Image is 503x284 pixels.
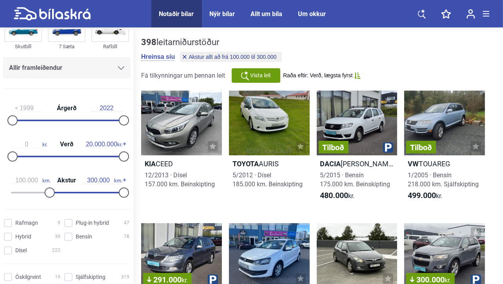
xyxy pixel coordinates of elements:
a: Notaðir bílar [159,10,194,18]
span: kr. [86,141,122,148]
b: 398 [141,37,156,47]
a: Nýir bílar [210,10,235,18]
span: 300.000 [410,276,451,284]
span: Bensín [76,233,92,241]
a: Um okkur [298,10,326,18]
a: TilboðVWTOUAREG1/2005 · Bensín218.000 km. Sjálfskipting499.000kr. [404,91,485,208]
span: 225 [52,246,60,255]
span: 291.000 [147,276,188,284]
span: kr. [408,191,442,200]
span: Hybrid [15,233,31,241]
span: Akstur allt að frá 100.000 til 300.000 [189,54,276,60]
span: Sjálfskipting [76,273,105,281]
span: 319 [121,273,129,281]
b: Toyota [232,160,259,168]
h2: TOUAREG [404,159,485,168]
span: kr. [11,141,47,148]
h2: [PERSON_NAME] [317,159,398,168]
span: Árgerð [55,105,78,111]
span: 1/2005 · Bensín 218.000 km. Sjálfskipting [408,171,479,188]
span: 5/2015 · Bensín 175.000 km. Beinskipting [320,171,390,188]
span: 39 [55,233,60,241]
span: km. [83,177,122,184]
b: VW [408,160,419,168]
img: user-login.svg [467,9,475,19]
span: 12/2013 · Dísel 157.000 km. Beinskipting [145,171,215,188]
a: Allt um bíla [251,10,283,18]
span: Tilboð [323,144,345,151]
span: Raða eftir: Verð, lægsta fyrst [283,72,352,79]
span: kr. [182,277,188,284]
span: Akstur [55,177,78,184]
b: 499.000 [408,191,436,200]
span: Rafmagn [15,219,38,227]
h2: AURIS [229,159,310,168]
span: kr. [445,277,451,284]
b: Dacia [320,160,341,168]
button: Akstur allt að frá 100.000 til 300.000 [180,52,282,62]
span: Dísel [15,246,27,255]
b: Kia [145,160,156,168]
span: Óskilgreint [15,273,41,281]
span: Vista leit [251,71,271,80]
a: TilboðDacia[PERSON_NAME]5/2015 · Bensín175.000 km. Beinskipting480.000kr. [317,91,398,208]
button: Hreinsa síu [141,53,175,61]
span: 9 [58,219,60,227]
span: Fá tilkynningar um þennan leit [141,72,225,79]
span: kr. [320,191,355,200]
div: Rafbíll [91,42,129,51]
div: leitarniðurstöður [141,37,284,47]
span: km. [11,177,51,184]
div: Skutbíll [4,42,42,51]
b: 480.000 [320,191,349,200]
span: 19 [55,273,60,281]
span: Tilboð [410,144,432,151]
a: KiaCEED12/2013 · Dísel157.000 km. Beinskipting [141,91,222,208]
span: Plug-in hybrid [76,219,109,227]
div: 7 Sæta [48,42,85,51]
a: ToyotaAURIS5/2012 · Dísel185.000 km. Beinskipting [229,91,310,208]
button: Raða eftir: Verð, lægsta fyrst [283,72,361,79]
span: 47 [124,219,129,227]
span: Allir framleiðendur [9,62,62,73]
h2: CEED [141,159,222,168]
span: 78 [124,233,129,241]
span: Verð [58,141,75,147]
img: parking.png [383,142,393,153]
span: 5/2012 · Dísel 185.000 km. Beinskipting [232,171,303,188]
